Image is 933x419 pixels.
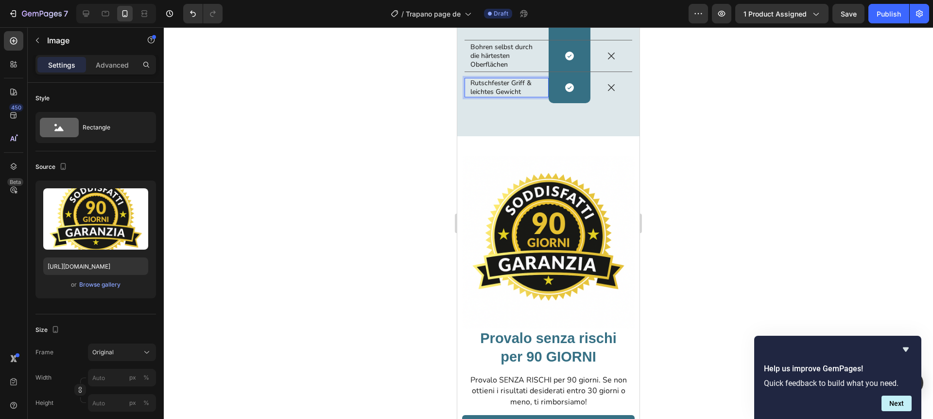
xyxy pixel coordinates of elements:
div: Source [35,161,69,174]
div: Rectangle [83,116,142,139]
label: Frame [35,348,53,357]
input: px% [88,394,156,412]
span: / [401,9,404,19]
div: % [143,399,149,407]
img: preview-image [43,188,148,250]
div: Style [35,94,50,103]
label: Height [35,399,53,407]
div: Undo/Redo [183,4,223,23]
p: Settings [48,60,75,70]
span: Original [92,348,114,357]
div: Help us improve GemPages! [764,344,912,411]
div: Beta [7,178,23,186]
span: Draft [494,9,508,18]
input: px% [88,369,156,386]
button: px [140,397,152,409]
button: Browse gallery [79,280,121,290]
p: 7 [64,8,68,19]
button: 1 product assigned [735,4,829,23]
div: Size [35,324,61,337]
span: Save [841,10,857,18]
p: Advanced [96,60,129,70]
div: px [129,399,136,407]
div: Publish [877,9,901,19]
input: https://example.com/image.jpg [43,257,148,275]
button: 7 [4,4,72,23]
div: Browse gallery [79,280,121,289]
div: 450 [9,104,23,111]
label: Width [35,373,52,382]
div: px [129,373,136,382]
button: Hide survey [900,344,912,355]
button: px [140,372,152,383]
button: Original [88,344,156,361]
h2: Help us improve GemPages! [764,363,912,375]
a: Acquistalo ora [5,388,177,410]
button: Publish [868,4,909,23]
p: Quick feedback to build what you need. [764,379,912,388]
iframe: Design area [457,27,639,419]
span: 1 product assigned [743,9,807,19]
button: % [127,372,138,383]
button: Save [832,4,864,23]
span: Trapano page de [406,9,461,19]
p: Image [47,35,130,46]
div: % [143,373,149,382]
button: Next question [881,396,912,411]
span: or [71,279,77,291]
button: % [127,397,138,409]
